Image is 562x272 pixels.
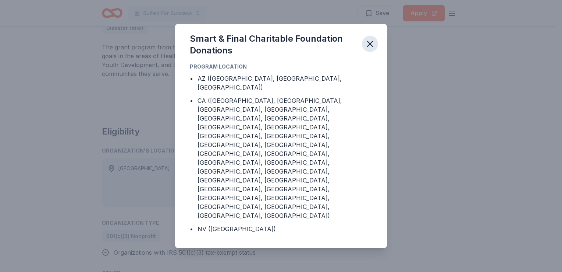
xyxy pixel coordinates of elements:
[198,224,276,233] div: NV ([GEOGRAPHIC_DATA])
[198,96,372,220] div: CA ([GEOGRAPHIC_DATA], [GEOGRAPHIC_DATA], [GEOGRAPHIC_DATA], [GEOGRAPHIC_DATA], [GEOGRAPHIC_DATA]...
[190,74,193,83] div: •
[198,74,372,92] div: AZ ([GEOGRAPHIC_DATA], [GEOGRAPHIC_DATA], [GEOGRAPHIC_DATA])
[190,33,356,56] div: Smart & Final Charitable Foundation Donations
[190,62,372,71] div: Program Location
[190,224,193,233] div: •
[190,96,193,105] div: •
